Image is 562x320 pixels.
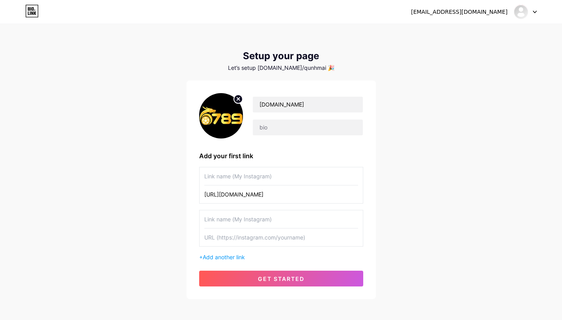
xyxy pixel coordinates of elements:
[187,51,376,62] div: Setup your page
[187,65,376,71] div: Let’s setup [DOMAIN_NAME]/qunhmai 🎉
[199,253,363,261] div: +
[204,228,358,246] input: URL (https://instagram.com/yourname)
[513,4,528,19] img: Quỳnh Mai
[204,185,358,203] input: URL (https://instagram.com/yourname)
[411,8,508,16] div: [EMAIL_ADDRESS][DOMAIN_NAME]
[204,210,358,228] input: Link name (My Instagram)
[199,271,363,286] button: get started
[258,275,304,282] span: get started
[253,97,362,112] input: Your name
[203,254,245,260] span: Add another link
[199,93,243,138] img: profile pic
[253,120,362,135] input: bio
[199,151,363,161] div: Add your first link
[204,167,358,185] input: Link name (My Instagram)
